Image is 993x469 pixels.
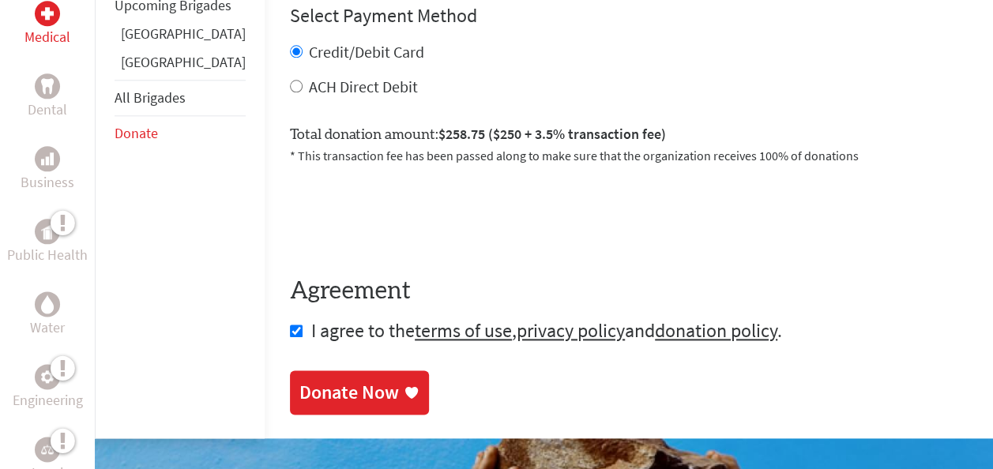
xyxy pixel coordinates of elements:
a: Donate [115,124,158,142]
a: DentalDental [28,73,67,121]
a: Donate Now [290,370,429,415]
span: $258.75 ($250 + 3.5% transaction fee) [438,125,666,143]
div: Medical [35,1,60,26]
a: EngineeringEngineering [13,364,83,411]
div: Public Health [35,219,60,244]
li: Ghana [115,23,246,51]
span: I agree to the , and . [311,318,782,343]
div: Donate Now [299,380,399,405]
a: WaterWater [30,291,65,339]
p: Dental [28,99,67,121]
p: Business [21,171,74,193]
label: Credit/Debit Card [309,42,424,62]
li: Donate [115,116,246,151]
a: BusinessBusiness [21,146,74,193]
a: [GEOGRAPHIC_DATA] [121,53,246,71]
div: Dental [35,73,60,99]
img: Dental [41,79,54,94]
p: Engineering [13,389,83,411]
li: Guatemala [115,51,246,80]
img: Water [41,295,54,313]
a: [GEOGRAPHIC_DATA] [121,24,246,43]
img: Medical [41,7,54,20]
iframe: reCAPTCHA [290,184,530,246]
img: Business [41,152,54,165]
img: Legal Empowerment [41,445,54,454]
a: privacy policy [517,318,625,343]
h4: Agreement [290,277,968,306]
a: MedicalMedical [24,1,70,48]
h4: Select Payment Method [290,3,968,28]
img: Engineering [41,370,54,383]
label: ACH Direct Debit [309,77,418,96]
a: All Brigades [115,88,186,107]
div: Business [35,146,60,171]
label: Total donation amount: [290,123,666,146]
li: All Brigades [115,80,246,116]
p: Medical [24,26,70,48]
div: Legal Empowerment [35,437,60,462]
a: terms of use [415,318,512,343]
p: Public Health [7,244,88,266]
div: Engineering [35,364,60,389]
a: Public HealthPublic Health [7,219,88,266]
p: Water [30,317,65,339]
p: * This transaction fee has been passed along to make sure that the organization receives 100% of ... [290,146,968,165]
div: Water [35,291,60,317]
img: Public Health [41,223,54,239]
a: donation policy [655,318,777,343]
